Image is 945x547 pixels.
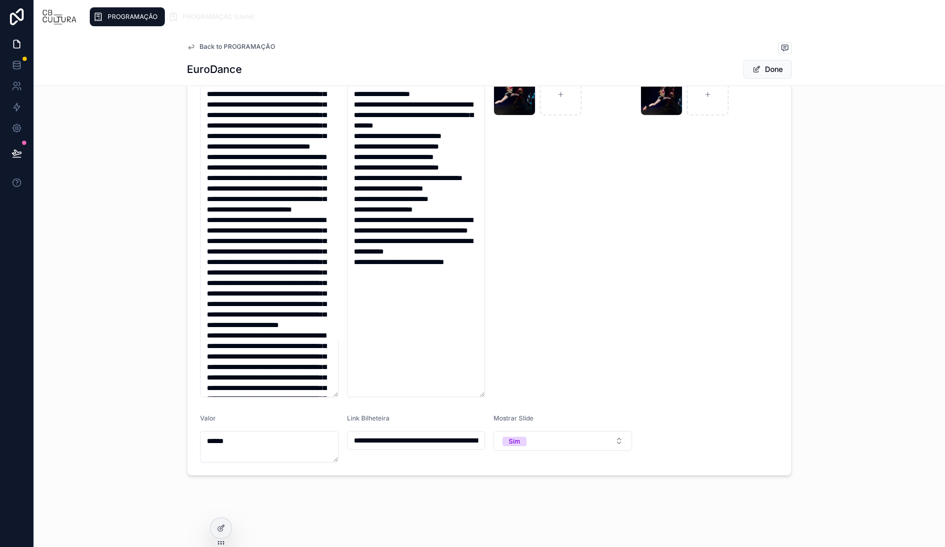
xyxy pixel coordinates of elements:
[200,414,216,422] span: Valor
[743,60,792,79] button: Done
[90,7,165,26] a: PROGRAMAÇÃO
[187,62,242,77] h1: EuroDance
[108,13,157,21] span: PROGRAMAÇÃO
[86,5,937,28] div: scrollable content
[183,13,255,21] span: PROGRAMAÇÃO (clone)
[509,437,520,446] div: Sim
[199,43,275,51] span: Back to PROGRAMAÇÃO
[347,414,390,422] span: Link Bilheteira
[493,414,533,422] span: Mostrar Slide
[493,431,632,451] button: Select Button
[165,7,262,26] a: PROGRAMAÇÃO (clone)
[187,43,275,51] a: Back to PROGRAMAÇÃO
[42,8,77,25] img: App logo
